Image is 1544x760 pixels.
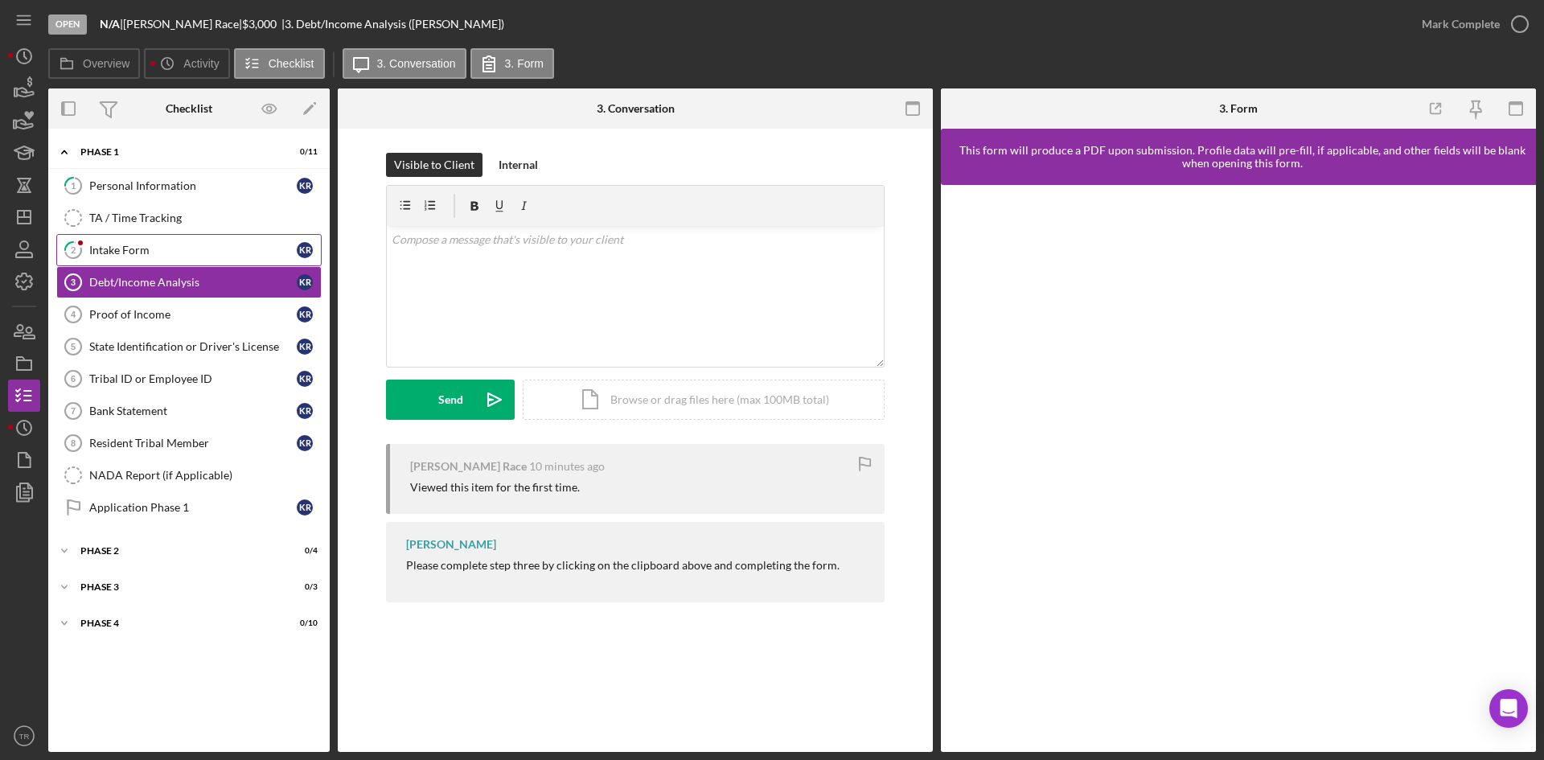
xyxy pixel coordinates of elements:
div: TA / Time Tracking [89,212,321,224]
div: Phase 4 [80,618,277,628]
div: Bank Statement [89,405,297,417]
div: K R [297,306,313,322]
div: Open Intercom Messenger [1489,689,1528,728]
div: K R [297,371,313,387]
div: [PERSON_NAME] Race [410,460,527,473]
div: K R [297,435,313,451]
div: | 3. Debt/Income Analysis ([PERSON_NAME]) [281,18,504,31]
div: K R [297,499,313,516]
a: 6Tribal ID or Employee IDKR [56,363,322,395]
iframe: Lenderfit form [957,201,1521,736]
div: Internal [499,153,538,177]
a: 5State Identification or Driver's LicenseKR [56,331,322,363]
button: Overview [48,48,140,79]
label: 3. Conversation [377,57,456,70]
tspan: 7 [71,406,76,416]
b: N/A [100,17,120,31]
a: TA / Time Tracking [56,202,322,234]
tspan: 3 [71,277,76,287]
button: Visible to Client [386,153,482,177]
div: Debt/Income Analysis [89,276,297,289]
label: Overview [83,57,129,70]
div: 3. Form [1219,102,1258,115]
tspan: 2 [71,244,76,255]
tspan: 1 [71,180,76,191]
a: 2Intake FormKR [56,234,322,266]
tspan: 6 [71,374,76,384]
div: | [100,18,123,31]
div: State Identification or Driver's License [89,340,297,353]
div: Proof of Income [89,308,297,321]
div: 0 / 11 [289,147,318,157]
tspan: 5 [71,342,76,351]
time: 2025-09-04 19:30 [529,460,605,473]
button: 3. Conversation [343,48,466,79]
a: 8Resident Tribal MemberKR [56,427,322,459]
div: K R [297,178,313,194]
button: Internal [491,153,546,177]
a: 7Bank StatementKR [56,395,322,427]
div: Resident Tribal Member [89,437,297,450]
label: 3. Form [505,57,544,70]
text: TR [19,732,30,741]
button: 3. Form [470,48,554,79]
tspan: 4 [71,310,76,319]
button: Checklist [234,48,325,79]
a: 4Proof of IncomeKR [56,298,322,331]
div: Checklist [166,102,212,115]
div: NADA Report (if Applicable) [89,469,321,482]
a: Application Phase 1KR [56,491,322,524]
div: Send [438,380,463,420]
div: Personal Information [89,179,297,192]
div: Open [48,14,87,35]
label: Checklist [269,57,314,70]
button: Activity [144,48,229,79]
a: 3Debt/Income AnalysisKR [56,266,322,298]
div: [PERSON_NAME] Race | [123,18,242,31]
a: NADA Report (if Applicable) [56,459,322,491]
div: Phase 2 [80,546,277,556]
a: 1Personal InformationKR [56,170,322,202]
button: TR [8,720,40,752]
button: Mark Complete [1406,8,1536,40]
div: Please complete step three by clicking on the clipboard above and completing the form. [406,559,840,572]
div: K R [297,274,313,290]
div: Viewed this item for the first time. [410,481,580,494]
tspan: 8 [71,438,76,448]
div: Tribal ID or Employee ID [89,372,297,385]
div: [PERSON_NAME] [406,538,496,551]
div: This form will produce a PDF upon submission. Profile data will pre-fill, if applicable, and othe... [949,144,1536,170]
div: Application Phase 1 [89,501,297,514]
div: K R [297,242,313,258]
div: 0 / 4 [289,546,318,556]
div: Mark Complete [1422,8,1500,40]
button: Send [386,380,515,420]
div: 0 / 10 [289,618,318,628]
div: Visible to Client [394,153,474,177]
span: $3,000 [242,17,277,31]
div: Intake Form [89,244,297,257]
div: K R [297,339,313,355]
div: 0 / 3 [289,582,318,592]
div: K R [297,403,313,419]
label: Activity [183,57,219,70]
div: 3. Conversation [597,102,675,115]
div: Phase 3 [80,582,277,592]
div: Phase 1 [80,147,277,157]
